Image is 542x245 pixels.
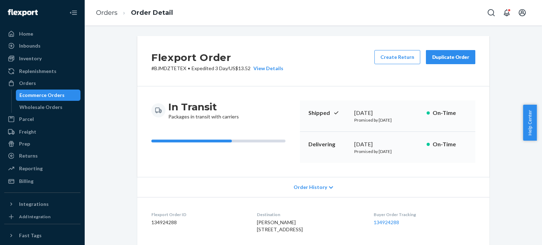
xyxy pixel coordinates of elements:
div: Duplicate Order [432,54,469,61]
a: Prep [4,138,80,149]
p: Shipped [308,109,349,117]
p: On-Time [433,140,467,148]
div: Add Integration [19,214,50,220]
div: Ecommerce Orders [19,92,65,99]
div: Packages in transit with carriers [168,100,239,120]
div: Inbounds [19,42,41,49]
button: Create Return [374,50,420,64]
h2: Flexport Order [151,50,283,65]
a: Inbounds [4,40,80,51]
a: Returns [4,150,80,161]
div: Orders [19,80,36,87]
button: Help Center [523,105,537,141]
button: Integrations [4,198,80,210]
button: Close Navigation [66,6,80,20]
div: Parcel [19,116,34,123]
a: Ecommerce Orders [16,90,81,101]
div: Fast Tags [19,232,42,239]
span: Order History [294,184,327,191]
iframe: Opens a widget where you can chat to one of our agents [497,224,535,241]
p: Delivering [308,140,349,148]
a: Home [4,28,80,39]
a: Add Integration [4,213,80,221]
div: Returns [19,152,38,159]
div: Wholesale Orders [19,104,62,111]
div: Freight [19,128,36,135]
a: Wholesale Orders [16,102,81,113]
div: Replenishments [19,68,56,75]
dt: Flexport Order ID [151,212,246,218]
div: Prep [19,140,30,147]
h3: In Transit [168,100,239,113]
a: Billing [4,176,80,187]
span: Expedited 3 Day [192,65,227,71]
p: # BJMDZTETEX / US$13.52 [151,65,283,72]
img: Flexport logo [8,9,38,16]
div: Inventory [19,55,42,62]
a: Freight [4,126,80,137]
span: • [188,65,190,71]
p: Promised by [DATE] [354,117,421,123]
a: Orders [4,78,80,89]
p: On-Time [433,109,467,117]
dd: 134924288 [151,219,246,226]
ol: breadcrumbs [90,2,179,23]
button: Open Search Box [484,6,498,20]
a: Reporting [4,163,80,174]
a: Replenishments [4,66,80,77]
a: Orders [96,9,118,17]
span: [PERSON_NAME] [STREET_ADDRESS] [257,219,303,232]
a: Order Detail [131,9,173,17]
button: Open account menu [515,6,529,20]
button: Open notifications [500,6,514,20]
button: View Details [251,65,283,72]
div: [DATE] [354,109,421,117]
dt: Buyer Order Tracking [374,212,475,218]
div: Reporting [19,165,43,172]
button: Duplicate Order [426,50,475,64]
a: 134924288 [374,219,399,225]
div: [DATE] [354,140,421,148]
div: Home [19,30,33,37]
a: Parcel [4,114,80,125]
dt: Destination [257,212,362,218]
button: Fast Tags [4,230,80,241]
p: Promised by [DATE] [354,148,421,154]
div: Billing [19,178,34,185]
div: Integrations [19,201,49,208]
a: Inventory [4,53,80,64]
